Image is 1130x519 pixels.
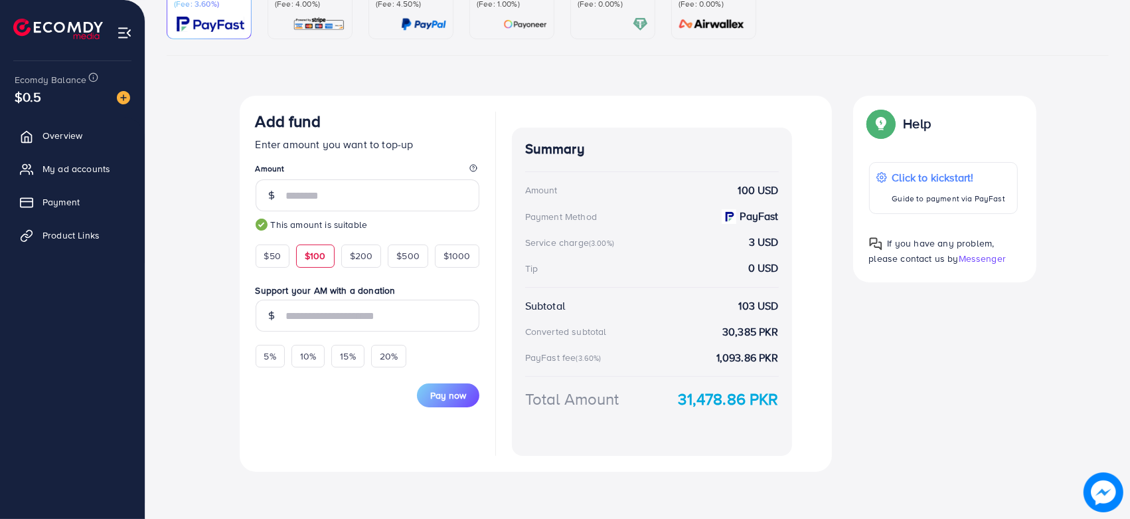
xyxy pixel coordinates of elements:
strong: 103 USD [739,298,779,314]
small: This amount is suitable [256,218,479,231]
span: Product Links [42,229,100,242]
p: Enter amount you want to top-up [256,136,479,152]
span: $500 [396,249,420,262]
a: My ad accounts [10,156,135,182]
legend: Amount [256,163,479,179]
span: Overview [42,129,82,142]
img: card [675,17,749,32]
img: Popup guide [869,112,893,136]
p: Guide to payment via PayFast [892,191,1005,207]
img: card [177,17,244,32]
p: Click to kickstart! [892,169,1005,185]
img: menu [117,25,132,41]
img: Popup guide [869,237,882,251]
div: Amount [525,183,558,197]
span: 20% [380,350,398,363]
strong: 30,385 PKR [722,324,779,340]
div: Total Amount [525,387,619,411]
img: payment [722,209,736,224]
img: image [117,91,130,104]
strong: 3 USD [749,235,779,250]
span: Messenger [959,252,1006,265]
strong: PayFast [740,209,779,224]
strong: 1,093.86 PKR [716,350,779,365]
span: Payment [42,195,80,209]
strong: 100 USD [738,183,779,198]
div: PayFast fee [525,351,605,364]
span: Ecomdy Balance [15,73,86,86]
div: Payment Method [525,210,597,223]
span: 5% [264,350,276,363]
span: 10% [300,350,316,363]
img: card [633,17,648,32]
span: Pay now [430,389,466,402]
img: card [503,17,547,32]
strong: 0 USD [748,260,779,276]
div: Tip [525,262,538,275]
a: Overview [10,122,135,149]
span: My ad accounts [42,162,110,175]
span: $100 [305,249,326,262]
img: logo [13,19,103,39]
h4: Summary [525,141,779,157]
img: card [401,17,446,32]
p: Help [904,116,931,132]
span: $0.5 [15,87,42,106]
label: Support your AM with a donation [256,284,479,297]
a: Product Links [10,222,135,249]
span: $1000 [444,249,471,262]
div: Converted subtotal [525,325,607,338]
span: 15% [340,350,355,363]
img: card [293,17,345,32]
img: image [1086,475,1121,510]
span: $200 [350,249,373,262]
strong: 31,478.86 PKR [679,387,779,411]
button: Pay now [417,383,479,407]
small: (3.00%) [589,238,614,249]
span: If you have any problem, please contact us by [869,237,995,265]
small: (3.60%) [576,353,601,363]
div: Subtotal [525,298,565,314]
span: $50 [264,249,281,262]
a: Payment [10,189,135,215]
h3: Add fund [256,112,321,131]
img: guide [256,219,268,231]
div: Service charge [525,236,618,249]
